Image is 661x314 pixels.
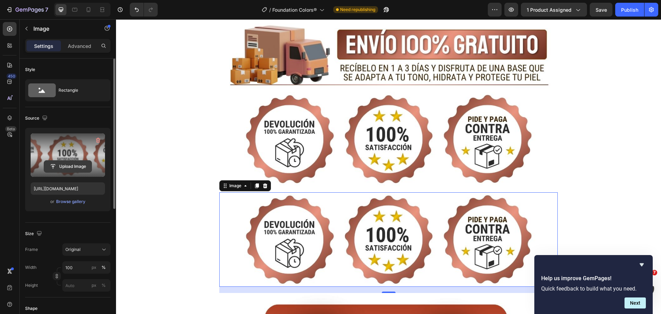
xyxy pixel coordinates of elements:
span: 7 [652,270,657,275]
button: px [99,281,108,290]
h2: Help us improve GemPages! [541,274,646,283]
iframe: Design area [116,19,661,314]
div: px [92,282,96,288]
button: Save [590,3,612,17]
img: gempages_515709060004185029-25f72b81-1025-442a-b743-1a5a669eef07.jpg [103,73,442,167]
button: Publish [615,3,644,17]
div: Beta [5,126,17,132]
div: 450 [7,73,17,79]
button: Next question [625,297,646,308]
button: % [90,281,98,290]
div: % [102,282,106,288]
span: 1 product assigned [527,6,571,13]
label: Height [25,282,38,288]
button: 1 product assigned [521,3,587,17]
div: px [92,264,96,271]
div: Rectangle [59,82,101,98]
span: Original [65,246,81,253]
input: px% [62,279,111,292]
span: Need republishing [340,7,375,13]
span: / [269,6,271,13]
p: Image [33,24,92,33]
button: Hide survey [638,261,646,269]
img: gempages_515709060004185029-25f72b81-1025-442a-b743-1a5a669eef07.jpg [103,173,442,267]
div: Browse gallery [56,199,85,205]
div: Help us improve GemPages! [541,261,646,308]
div: Shape [25,305,38,312]
button: % [90,263,98,272]
div: Image [112,163,127,170]
button: Original [62,243,111,256]
p: Advanced [68,42,91,50]
div: Source [25,114,49,123]
span: Save [596,7,607,13]
span: or [50,197,54,206]
div: % [102,264,106,271]
p: Settings [34,42,53,50]
button: 7 [3,3,51,17]
label: Width [25,264,36,271]
input: px% [62,261,111,274]
button: px [99,263,108,272]
div: Undo/Redo [130,3,158,17]
p: 7 [45,6,48,14]
button: Browse gallery [56,198,86,205]
button: Upload Image [44,160,92,173]
div: Style [25,67,35,73]
label: Frame [25,246,38,253]
span: Foundation Colors® [272,6,317,13]
div: Size [25,229,43,239]
input: https://example.com/image.jpg [31,182,105,195]
p: Quick feedback to build what you need. [541,285,646,292]
div: Publish [621,6,638,13]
